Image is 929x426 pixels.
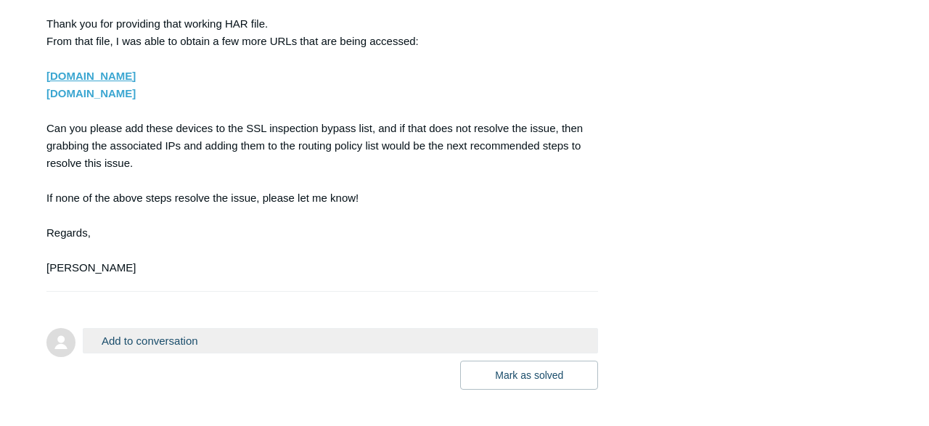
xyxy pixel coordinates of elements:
a: [DOMAIN_NAME] [46,70,136,82]
button: Add to conversation [83,328,598,353]
a: [DOMAIN_NAME] [46,87,136,99]
button: Mark as solved [460,361,598,390]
